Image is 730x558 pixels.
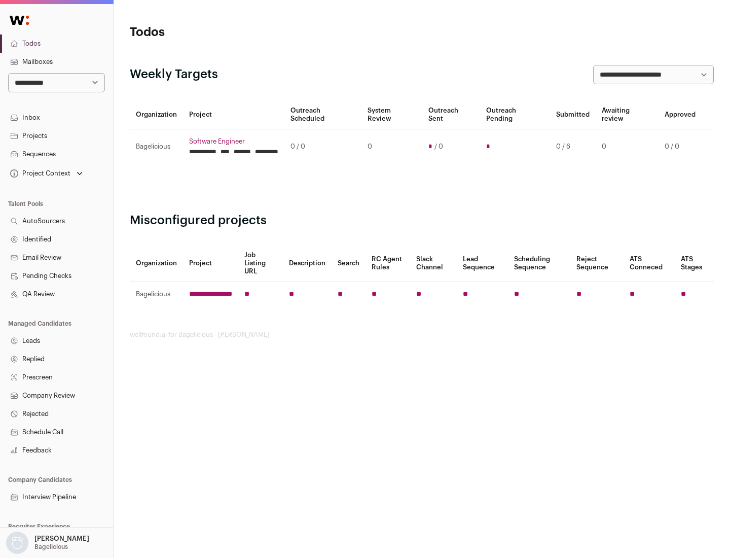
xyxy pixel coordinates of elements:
[130,331,714,339] footer: wellfound:ai for Bagelicious - [PERSON_NAME]
[508,245,570,282] th: Scheduling Sequence
[596,100,659,129] th: Awaiting review
[361,100,422,129] th: System Review
[675,245,714,282] th: ATS Stages
[130,66,218,83] h2: Weekly Targets
[8,166,85,181] button: Open dropdown
[130,100,183,129] th: Organization
[284,129,361,164] td: 0 / 0
[130,129,183,164] td: Bagelicious
[361,129,422,164] td: 0
[8,169,70,178] div: Project Context
[183,100,284,129] th: Project
[284,100,361,129] th: Outreach Scheduled
[410,245,457,282] th: Slack Channel
[183,245,238,282] th: Project
[34,543,68,551] p: Bagelicious
[457,245,508,282] th: Lead Sequence
[659,129,702,164] td: 0 / 0
[659,100,702,129] th: Approved
[422,100,481,129] th: Outreach Sent
[366,245,410,282] th: RC Agent Rules
[596,129,659,164] td: 0
[130,245,183,282] th: Organization
[189,137,278,146] a: Software Engineer
[434,143,443,151] span: / 0
[130,24,324,41] h1: Todos
[283,245,332,282] th: Description
[550,100,596,129] th: Submitted
[624,245,674,282] th: ATS Conneced
[4,532,91,554] button: Open dropdown
[4,10,34,30] img: Wellfound
[238,245,283,282] th: Job Listing URL
[332,245,366,282] th: Search
[34,535,89,543] p: [PERSON_NAME]
[130,282,183,307] td: Bagelicious
[130,213,714,229] h2: Misconfigured projects
[550,129,596,164] td: 0 / 6
[570,245,624,282] th: Reject Sequence
[6,532,28,554] img: nopic.png
[480,100,550,129] th: Outreach Pending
